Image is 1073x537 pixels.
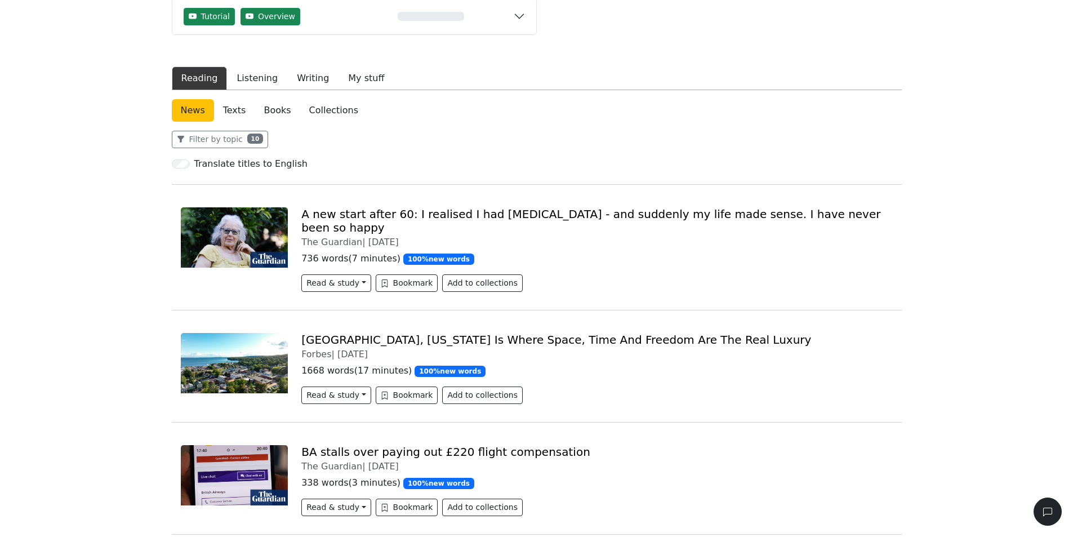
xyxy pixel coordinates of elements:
button: My stuff [339,66,394,90]
button: Writing [287,66,339,90]
button: Reading [172,66,228,90]
img: 5464.jpg [181,207,288,268]
a: Texts [214,99,255,122]
span: [DATE] [368,461,399,472]
span: 10 [247,134,263,144]
span: 100 % new words [403,478,474,489]
span: Tutorial [184,8,235,25]
p: 736 words ( 7 minutes ) [301,252,892,265]
span: [DATE] [368,237,399,247]
span: Overview [258,11,295,23]
button: Bookmark [376,274,438,292]
button: Add to collections [442,499,523,516]
button: Bookmark [376,499,438,516]
div: Forbes | [301,349,892,360]
span: [DATE] [337,349,368,360]
a: Collections [300,99,367,122]
a: A new start after 60: I realised I had [MEDICAL_DATA] - and suddenly my life made sense. I have n... [301,207,880,234]
button: Read & study [301,274,371,292]
p: 338 words ( 3 minutes ) [301,476,892,490]
span: Overview [241,8,300,25]
button: Read & study [301,387,371,404]
h6: Translate titles to English [194,158,308,169]
span: 100 % new words [403,254,474,265]
a: Books [255,99,300,122]
button: Add to collections [442,274,523,292]
p: 1668 words ( 17 minutes ) [301,364,892,378]
button: Filter by topic10 [172,131,269,148]
button: Listening [227,66,287,90]
button: Read & study [301,499,371,516]
a: News [172,99,214,122]
img: 1106.jpg [181,445,288,505]
a: [GEOGRAPHIC_DATA], [US_STATE] Is Where Space, Time And Freedom Are The Real Luxury [301,333,811,347]
div: The Guardian | [301,237,892,247]
div: The Guardian | [301,461,892,472]
button: Add to collections [442,387,523,404]
span: 100 % new words [415,366,486,377]
img: 0x0.jpg [181,333,288,393]
button: Bookmark [376,387,438,404]
a: BA stalls over paying out £220 flight compensation [301,445,590,459]
span: Tutorial [201,11,230,23]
